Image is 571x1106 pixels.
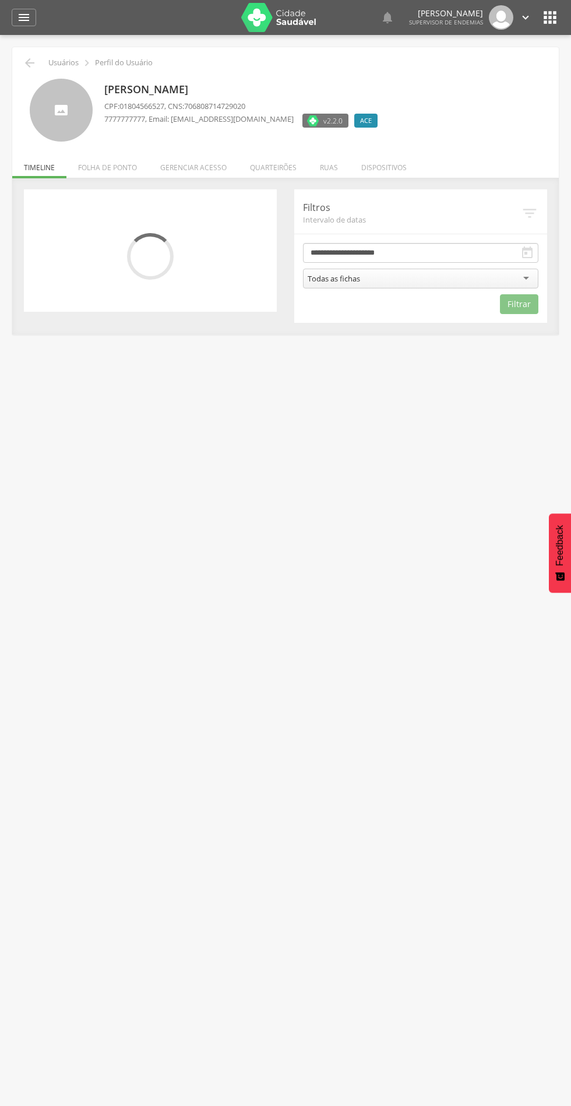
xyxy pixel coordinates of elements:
label: Versão do aplicativo [302,114,348,128]
li: Ruas [308,151,350,178]
span: v2.2.0 [323,115,343,126]
i:  [380,10,394,24]
li: Gerenciar acesso [149,151,238,178]
span: 7777777777 [104,114,145,124]
a:  [12,9,36,26]
button: Feedback - Mostrar pesquisa [549,513,571,593]
p: Perfil do Usuário [95,58,153,68]
p: [PERSON_NAME] [409,9,483,17]
a:  [519,5,532,30]
li: Quarteirões [238,151,308,178]
a:  [380,5,394,30]
p: Filtros [303,201,521,214]
i:  [80,57,93,69]
p: Usuários [48,58,79,68]
i:  [519,11,532,24]
i: Voltar [23,56,37,70]
span: Feedback [555,525,565,566]
span: Intervalo de datas [303,214,521,225]
i:  [17,10,31,24]
button: Filtrar [500,294,538,314]
span: ACE [360,116,372,125]
span: 01804566527 [119,101,164,111]
i:  [541,8,559,27]
span: 706808714729020 [184,101,245,111]
span: Supervisor de Endemias [409,18,483,26]
li: Dispositivos [350,151,418,178]
li: Folha de ponto [66,151,149,178]
p: [PERSON_NAME] [104,82,383,97]
i:  [520,246,534,260]
p: CPF: , CNS: [104,101,383,112]
p: , Email: [EMAIL_ADDRESS][DOMAIN_NAME] [104,114,294,125]
i:  [521,205,538,222]
div: Todas as fichas [308,273,360,284]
